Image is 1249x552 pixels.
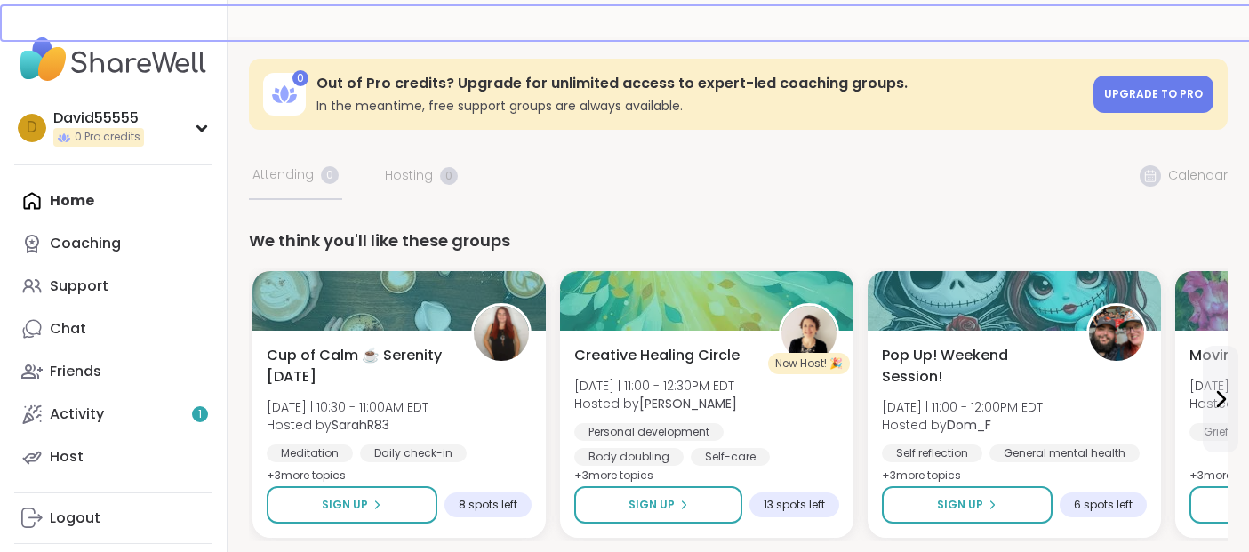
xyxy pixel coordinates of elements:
div: General mental health [989,444,1140,462]
span: 6 spots left [1074,498,1133,512]
a: Activity1 [14,393,212,436]
div: Self reflection [882,444,982,462]
a: Logout [14,497,212,540]
span: Hosted by [574,395,737,412]
span: Cup of Calm ☕ Serenity [DATE] [267,345,452,388]
span: 0 Pro credits [75,130,140,145]
h3: Out of Pro credits? Upgrade for unlimited access to expert-led coaching groups. [316,74,1083,93]
div: New Host! 🎉 [768,353,850,374]
div: Body doubling [574,448,684,466]
img: Jenne [781,306,837,361]
img: Dom_F [1089,306,1144,361]
span: Sign Up [937,497,983,513]
span: [DATE] | 10:30 - 11:00AM EDT [267,398,428,416]
div: Meditation [267,444,353,462]
span: Sign Up [322,497,368,513]
img: SarahR83 [474,306,529,361]
span: 13 spots left [764,498,825,512]
span: Pop Up! Weekend Session! [882,345,1067,388]
button: Sign Up [882,486,1053,524]
b: SarahR83 [332,416,389,434]
div: Grief [1189,423,1243,441]
div: 0 [292,70,308,86]
span: [DATE] | 11:00 - 12:30PM EDT [574,377,737,395]
a: Support [14,265,212,308]
a: Friends [14,350,212,393]
div: Self-care [691,448,770,466]
span: 8 spots left [459,498,517,512]
div: David55555 [53,108,144,128]
span: Hosted by [882,416,1043,434]
div: Host [50,447,84,467]
div: Activity [50,404,104,424]
div: Friends [50,362,101,381]
button: Sign Up [267,486,437,524]
span: Sign Up [629,497,675,513]
b: Dom_F [947,416,991,434]
span: D [27,116,37,140]
div: Logout [50,508,100,528]
a: Chat [14,308,212,350]
a: Upgrade to Pro [1093,76,1213,113]
span: Upgrade to Pro [1104,86,1203,101]
a: Coaching [14,222,212,265]
button: Sign Up [574,486,742,524]
div: Support [50,276,108,296]
span: [DATE] | 11:00 - 12:00PM EDT [882,398,1043,416]
img: ShareWell Nav Logo [14,28,212,91]
div: Personal development [574,423,724,441]
b: [PERSON_NAME] [639,395,737,412]
span: 1 [198,407,202,422]
h3: In the meantime, free support groups are always available. [316,97,1083,115]
iframe: Spotlight [268,188,282,203]
a: Host [14,436,212,478]
div: Chat [50,319,86,339]
span: Hosted by [267,416,428,434]
div: Coaching [50,234,121,253]
span: Creative Healing Circle [574,345,740,366]
div: We think you'll like these groups [249,228,1228,253]
div: Daily check-in [360,444,467,462]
